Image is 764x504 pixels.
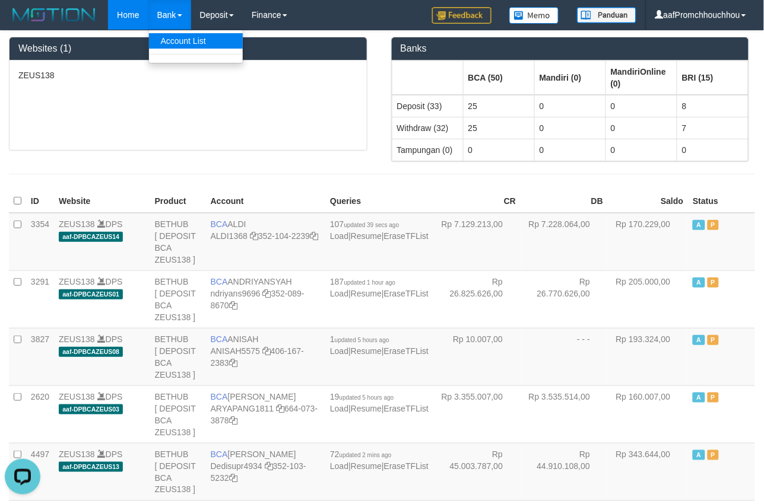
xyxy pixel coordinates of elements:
a: EraseTFList [384,404,429,413]
span: Active [693,277,705,288]
a: Copy ALDI1368 to clipboard [250,231,258,241]
a: Load [330,461,348,471]
span: BCA [211,392,228,401]
td: Rp 7.228.064,00 [521,213,608,271]
a: Copy 3520898670 to clipboard [229,301,237,310]
td: 0 [606,139,677,161]
td: Deposit (33) [392,95,463,117]
th: Product [150,190,206,213]
th: Status [688,190,755,213]
a: EraseTFList [384,289,429,298]
td: Rp 45.003.787,00 [433,443,521,500]
td: 3827 [26,328,54,385]
span: BCA [211,277,228,286]
td: ALDI 352-104-2239 [206,213,325,271]
a: Dedisupr4934 [211,461,262,471]
span: aaf-DPBCAZEUS13 [59,462,123,472]
td: Rp 160.007,00 [608,385,688,443]
a: Copy ARYAPANG1811 to clipboard [276,404,284,413]
td: 0 [606,117,677,139]
th: Account [206,190,325,213]
td: ANISAH 406-167-2383 [206,328,325,385]
td: 0 [534,95,606,117]
span: aaf-DPBCAZEUS08 [59,347,123,357]
th: DB [521,190,608,213]
span: aaf-DPBCAZEUS01 [59,289,123,299]
td: Rp 10.007,00 [433,328,521,385]
td: 4497 [26,443,54,500]
td: Rp 26.770.626,00 [521,270,608,328]
td: BETHUB [ DEPOSIT BCA ZEUS138 ] [150,328,206,385]
button: Open LiveChat chat widget [5,5,40,40]
td: 2620 [26,385,54,443]
td: Rp 7.129.213,00 [433,213,521,271]
span: Active [693,450,705,460]
td: Rp 26.825.626,00 [433,270,521,328]
td: 0 [606,95,677,117]
td: DPS [54,385,150,443]
span: Paused [708,220,719,230]
th: Saldo [608,190,688,213]
td: [PERSON_NAME] 664-073-3878 [206,385,325,443]
span: updated 2 mins ago [340,452,392,458]
a: Load [330,404,348,413]
span: Active [693,335,705,345]
a: Resume [351,404,382,413]
th: Group: activate to sort column ascending [463,60,534,95]
span: Paused [708,450,719,460]
a: ZEUS138 [59,392,95,401]
a: Load [330,289,348,298]
span: updated 5 hours ago [335,337,389,343]
td: Withdraw (32) [392,117,463,139]
p: ZEUS138 [18,69,358,81]
h3: Websites (1) [18,43,358,54]
span: BCA [211,219,228,229]
th: Website [54,190,150,213]
a: Account List [149,33,243,49]
a: Load [330,346,348,356]
td: Rp 193.324,00 [608,328,688,385]
span: Active [693,393,705,403]
span: BCA [211,449,228,459]
td: DPS [54,270,150,328]
th: Group: activate to sort column ascending [677,60,748,95]
span: | | [330,392,429,413]
span: BCA [211,334,228,344]
td: Rp 343.644,00 [608,443,688,500]
a: EraseTFList [384,346,429,356]
a: ZEUS138 [59,449,95,459]
a: Resume [351,346,382,356]
td: Rp 44.910.108,00 [521,443,608,500]
span: | | [330,334,429,356]
td: 0 [463,139,534,161]
a: Copy ndriyans9696 to clipboard [263,289,271,298]
td: 25 [463,117,534,139]
td: DPS [54,443,150,500]
td: 3291 [26,270,54,328]
span: aaf-DPBCAZEUS03 [59,404,123,414]
a: Copy 6640733878 to clipboard [229,416,237,425]
span: updated 39 secs ago [344,222,400,228]
th: Group: activate to sort column ascending [534,60,606,95]
th: Group: activate to sort column ascending [606,60,677,95]
td: 7 [677,117,748,139]
span: updated 5 hours ago [340,394,394,401]
a: Resume [351,461,382,471]
a: ALDI1368 [211,231,248,241]
a: Resume [351,289,382,298]
a: Load [330,231,348,241]
span: aaf-DPBCAZEUS14 [59,232,123,242]
a: ANISAH5575 [211,346,260,356]
td: BETHUB [ DEPOSIT BCA ZEUS138 ] [150,443,206,500]
td: Tampungan (0) [392,139,463,161]
span: 187 [330,277,395,286]
a: Copy Dedisupr4934 to clipboard [265,461,273,471]
span: 19 [330,392,394,401]
th: ID [26,190,54,213]
td: ANDRIYANSYAH 352-089-8670 [206,270,325,328]
td: Rp 3.355.007,00 [433,385,521,443]
td: BETHUB [ DEPOSIT BCA ZEUS138 ] [150,270,206,328]
td: Rp 170.229,00 [608,213,688,271]
a: EraseTFList [384,231,429,241]
span: | | [330,277,429,298]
